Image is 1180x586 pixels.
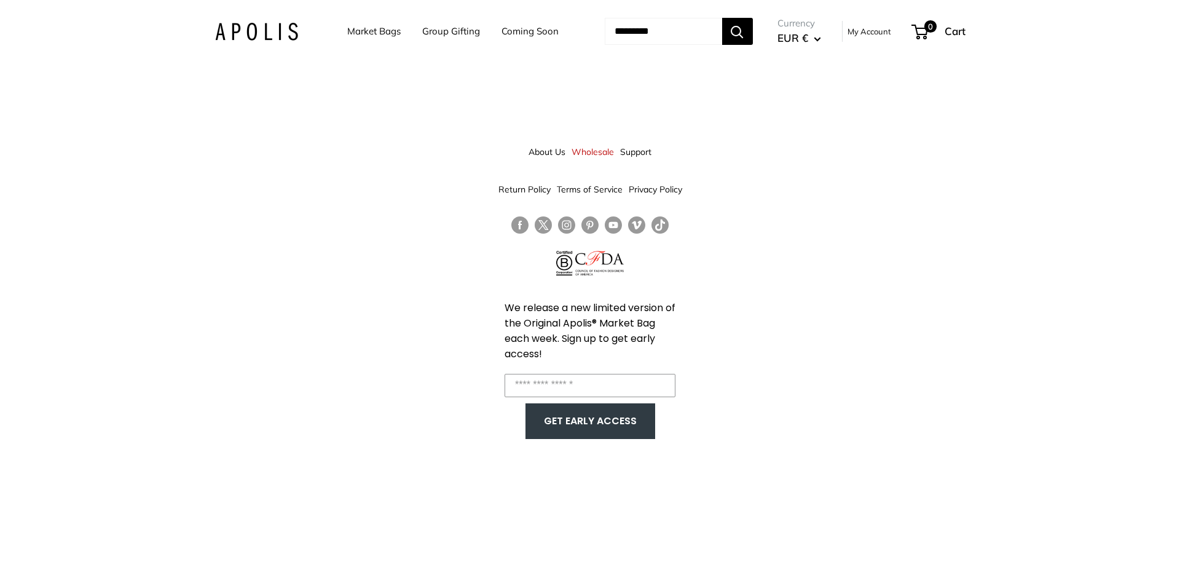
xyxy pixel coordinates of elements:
span: 0 [924,20,936,33]
a: Terms of Service [557,178,623,200]
a: Group Gifting [422,23,480,40]
span: EUR € [777,31,808,44]
a: Return Policy [498,178,551,200]
a: My Account [848,24,891,39]
a: Support [620,141,651,163]
a: Follow us on Facebook [511,216,529,234]
button: EUR € [777,28,821,48]
a: About Us [529,141,565,163]
img: Apolis [215,23,298,41]
a: Coming Soon [502,23,559,40]
span: Currency [777,15,821,32]
a: Privacy Policy [629,178,682,200]
a: Wholesale [572,141,614,163]
img: Certified B Corporation [556,251,573,275]
input: Search... [605,18,722,45]
a: Follow us on Twitter [535,216,552,239]
button: Search [722,18,753,45]
a: Follow us on Pinterest [581,216,599,234]
a: Follow us on YouTube [605,216,622,234]
button: GET EARLY ACCESS [538,410,643,433]
a: Follow us on Instagram [558,216,575,234]
a: Market Bags [347,23,401,40]
span: We release a new limited version of the Original Apolis® Market Bag each week. Sign up to get ear... [505,301,675,361]
img: Council of Fashion Designers of America Member [575,251,624,275]
input: Enter your email [505,374,675,397]
a: 0 Cart [913,22,966,41]
span: Cart [945,25,966,38]
a: Follow us on Vimeo [628,216,645,234]
a: Follow us on Tumblr [651,216,669,234]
